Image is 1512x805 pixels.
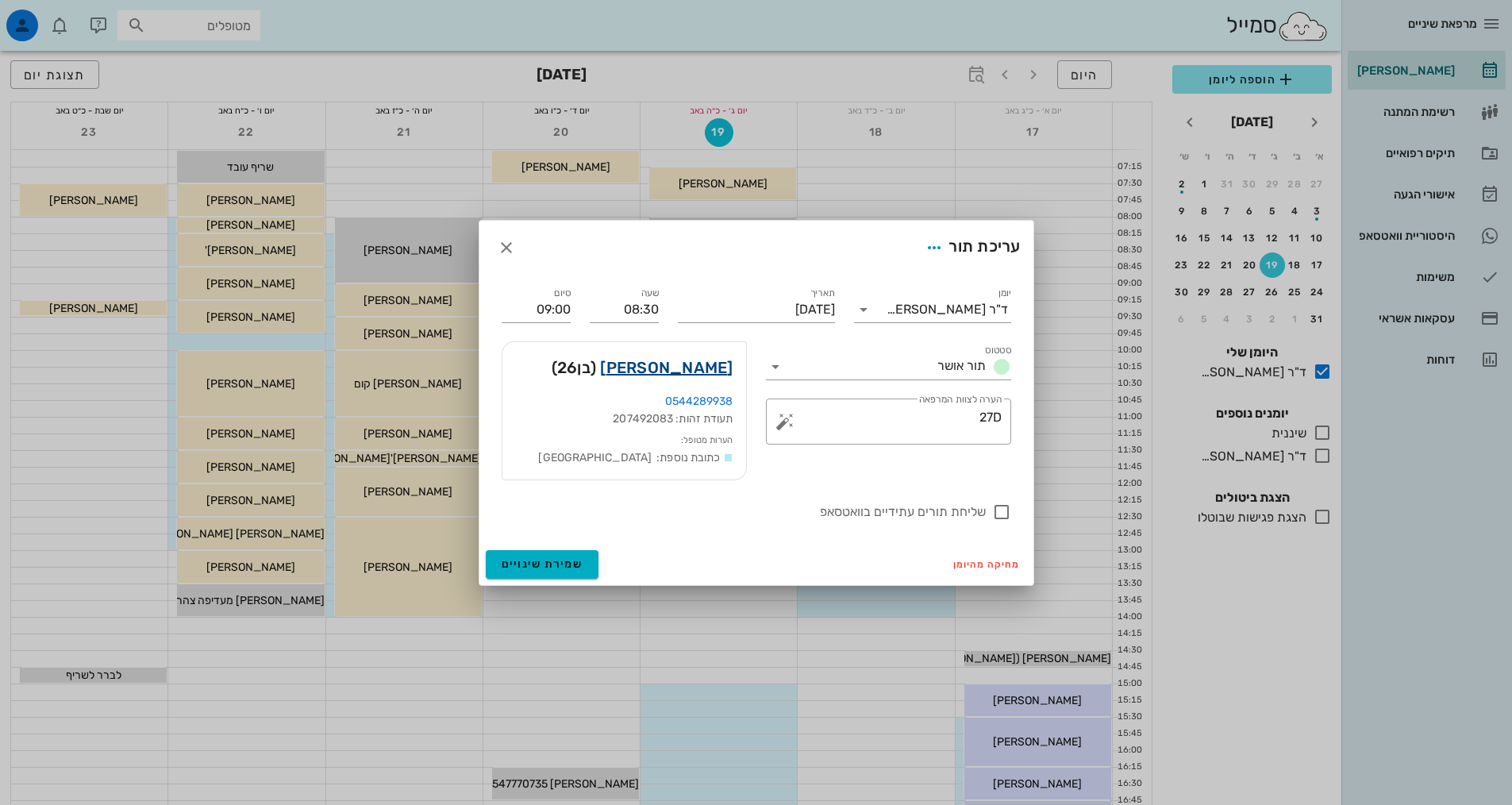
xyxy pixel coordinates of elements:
[552,355,597,380] span: (בן )
[947,553,1027,576] button: מחיקה מהיומן
[554,287,571,299] label: סיום
[502,557,583,571] span: שמירת שינויים
[887,302,1008,317] div: ד"ר [PERSON_NAME]
[998,287,1011,299] label: יומן
[557,358,578,377] span: 26
[665,395,733,408] a: 0544289938
[937,358,986,373] span: תור אושר
[985,345,1011,356] label: סטטוס
[766,354,1011,379] div: סטטוסתור אושר
[486,550,599,579] button: שמירת שינויים
[920,233,1020,262] div: עריכת תור
[600,355,733,380] a: [PERSON_NAME]
[538,451,720,464] span: כתובת נוספת: [GEOGRAPHIC_DATA]
[681,435,733,445] small: הערות מטופל:
[953,559,1021,570] span: מחיקה מהיומן
[918,394,1001,406] label: הערה לצוות המרפאה
[854,297,1011,322] div: יומןד"ר [PERSON_NAME]
[810,287,835,299] label: תאריך
[641,287,659,299] label: שעה
[502,504,986,520] label: שליחת תורים עתידיים בוואטסאפ
[515,410,733,428] div: תעודת זהות: 207492083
